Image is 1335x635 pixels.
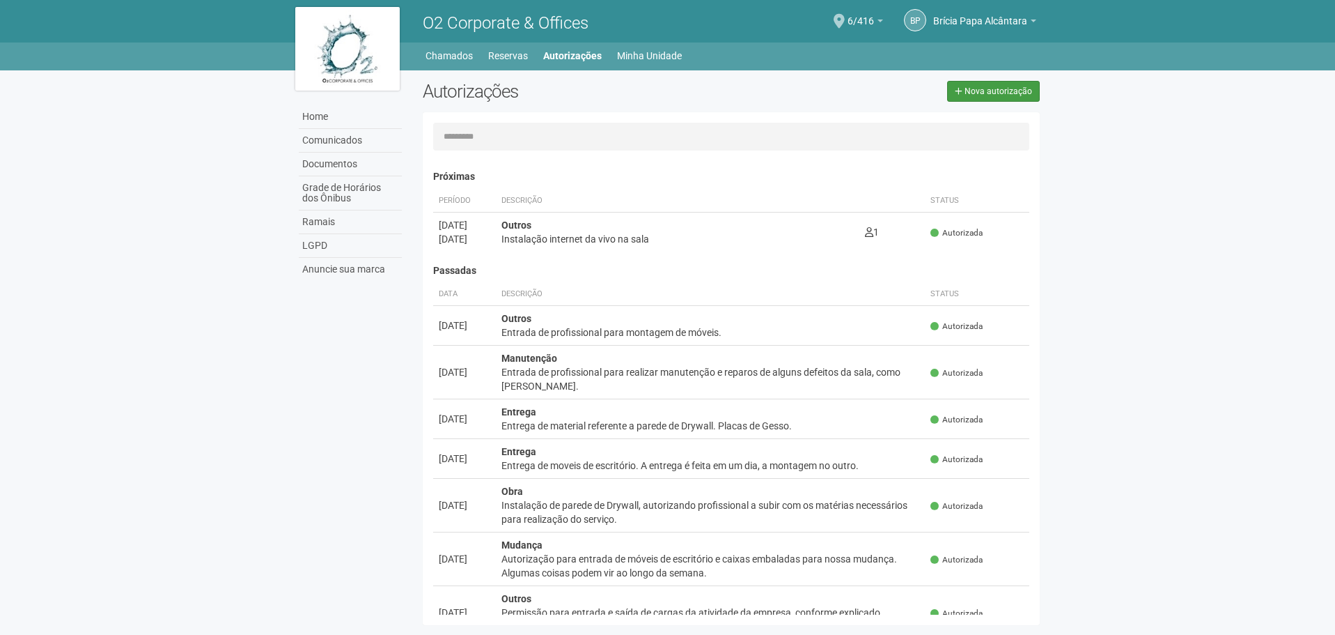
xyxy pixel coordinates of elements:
[423,81,721,102] h2: Autorizações
[930,367,983,379] span: Autorizada
[933,17,1036,29] a: Brícia Papa Alcântara
[299,234,402,258] a: LGPD
[501,446,536,457] strong: Entrega
[501,232,854,246] div: Instalação internet da vivo na sala
[925,190,1029,213] th: Status
[299,176,402,211] a: Grade de Horários dos Ônibus
[501,365,920,393] div: Entrada de profissional para realizar manutenção e reparos de alguns defeitos da sala, como [PERS...
[439,606,490,620] div: [DATE]
[433,190,496,213] th: Período
[488,46,528,66] a: Reservas
[501,459,920,473] div: Entrega de moveis de escritório. A entrega é feita em um dia, a montagem no outro.
[501,406,536,418] strong: Entrega
[925,283,1029,306] th: Status
[501,498,920,526] div: Instalação de parede de Drywall, autorizando profissional a subir com os matérias necessários par...
[930,414,983,426] span: Autorizada
[848,17,883,29] a: 6/416
[439,412,490,426] div: [DATE]
[299,153,402,176] a: Documentos
[501,353,557,364] strong: Manutenção
[933,2,1027,26] span: Brícia Papa Alcântara
[501,419,920,433] div: Entrega de material referente a parede de Drywall. Placas de Gesso.
[501,606,920,634] div: Permissão para entrada e saída de cargas da atividade da empresa, conforme explicado pessoalmente.
[501,552,920,580] div: Autorização para entrada de móveis de escritório e caixas embaladas para nossa mudança. Algumas c...
[299,211,402,234] a: Ramais
[930,321,983,332] span: Autorizada
[930,454,983,466] span: Autorizada
[930,554,983,566] span: Autorizada
[501,326,920,339] div: Entrada de profissional para montagem de móveis.
[433,283,496,306] th: Data
[433,171,1030,182] h4: Próximas
[965,86,1032,96] span: Nova autorização
[439,218,490,232] div: [DATE]
[439,365,490,379] div: [DATE]
[496,190,860,213] th: Descrição
[433,266,1030,276] h4: Passadas
[439,498,490,512] div: [DATE]
[299,129,402,153] a: Comunicados
[947,81,1040,102] a: Nova autorização
[439,319,490,332] div: [DATE]
[930,608,983,620] span: Autorizada
[501,540,542,551] strong: Mudança
[299,258,402,281] a: Anuncie sua marca
[904,9,926,31] a: BP
[543,46,602,66] a: Autorizações
[496,283,926,306] th: Descrição
[501,486,523,497] strong: Obra
[501,593,531,604] strong: Outros
[501,313,531,324] strong: Outros
[617,46,682,66] a: Minha Unidade
[930,500,983,512] span: Autorizada
[865,227,879,238] span: 1
[299,105,402,129] a: Home
[295,7,400,91] img: logo.jpg
[439,552,490,566] div: [DATE]
[423,13,588,33] span: O2 Corporate & Offices
[930,227,983,239] span: Autorizada
[848,2,874,26] span: 6/416
[426,46,473,66] a: Chamados
[439,452,490,466] div: [DATE]
[439,232,490,246] div: [DATE]
[501,220,531,231] strong: Outros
